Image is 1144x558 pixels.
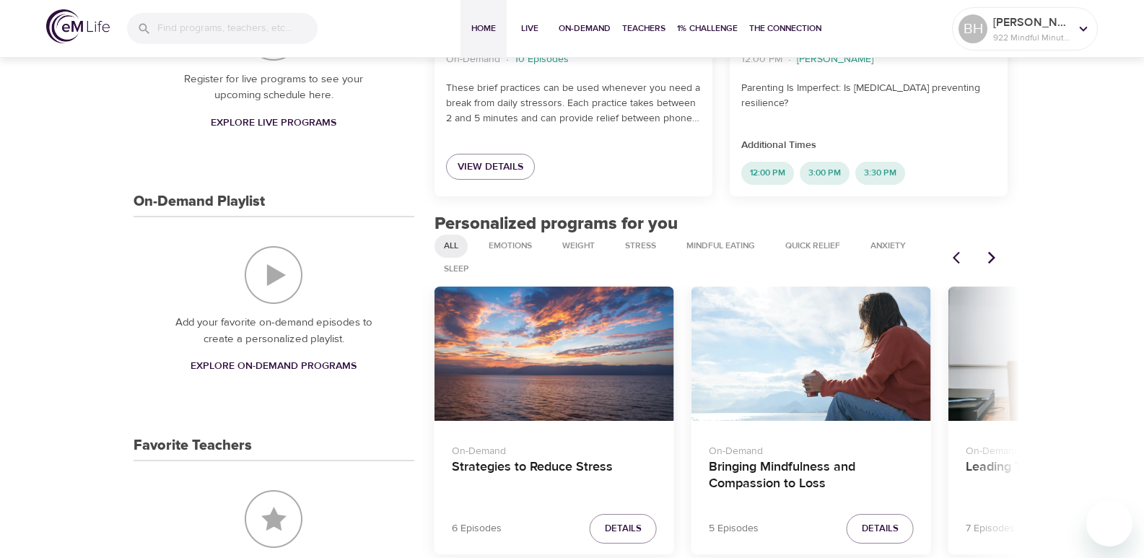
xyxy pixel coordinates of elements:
li: · [506,50,509,69]
span: Sleep [435,263,478,275]
span: 12:00 PM [741,167,794,179]
img: Favorite Teachers [245,490,302,548]
div: 12:00 PM [741,162,794,185]
span: 3:30 PM [855,167,905,179]
a: View Details [446,154,535,180]
iframe: Button to launch messaging window [1086,500,1132,546]
div: Anxiety [861,235,915,258]
span: Mindful Eating [678,240,764,252]
p: Add your favorite on-demand episodes to create a personalized playlist. [162,315,385,347]
p: [PERSON_NAME] [993,14,1070,31]
p: Additional Times [741,138,996,153]
div: BH [959,14,987,43]
p: 7 Episodes [966,521,1015,536]
button: Next items [976,242,1008,274]
div: Emotions [479,235,541,258]
p: 12:00 PM [741,52,782,67]
span: All [435,240,467,252]
span: Live [512,21,547,36]
div: Quick Relief [776,235,850,258]
span: Explore On-Demand Programs [191,357,357,375]
button: Bringing Mindfulness and Compassion to Loss [691,287,931,422]
span: Home [466,21,501,36]
a: Explore Live Programs [205,110,342,136]
p: On-Demand [446,52,500,67]
p: [PERSON_NAME] [797,52,873,67]
p: On-Demand [452,438,657,459]
span: Explore Live Programs [211,114,336,132]
button: Previous items [944,242,976,274]
h2: Personalized programs for you [435,214,1008,235]
span: On-Demand [559,21,611,36]
div: 3:30 PM [855,162,905,185]
p: These brief practices can be used whenever you need a break from daily stressors. Each practice t... [446,81,701,126]
span: Details [862,520,899,537]
span: Stress [616,240,665,252]
p: 922 Mindful Minutes [993,31,1070,44]
div: Weight [553,235,604,258]
p: 5 Episodes [709,521,759,536]
button: Strategies to Reduce Stress [435,287,674,422]
li: · [788,50,791,69]
div: Sleep [435,258,479,281]
nav: breadcrumb [446,50,701,69]
span: The Connection [749,21,821,36]
span: Teachers [622,21,665,36]
span: Details [605,520,642,537]
nav: breadcrumb [741,50,909,69]
span: Weight [554,240,603,252]
button: Details [847,514,914,544]
p: 10 Episodes [515,52,569,67]
div: Mindful Eating [677,235,764,258]
div: All [435,235,468,258]
span: Emotions [480,240,541,252]
h4: Strategies to Reduce Stress [452,459,657,494]
img: On-Demand Playlist [245,246,302,304]
span: 1% Challenge [677,21,738,36]
p: Register for live programs to see your upcoming schedule here. [162,71,385,104]
div: Stress [616,235,665,258]
p: 6 Episodes [452,521,502,536]
button: Details [590,514,657,544]
p: On-Demand [709,438,914,459]
span: Anxiety [862,240,914,252]
div: 3:00 PM [800,162,850,185]
h3: On-Demand Playlist [134,193,265,210]
img: logo [46,9,110,43]
span: Quick Relief [777,240,849,252]
a: Explore On-Demand Programs [185,353,362,380]
h3: Favorite Teachers [134,437,252,454]
input: Find programs, teachers, etc... [157,13,318,44]
h4: Bringing Mindfulness and Compassion to Loss [709,459,914,494]
span: 3:00 PM [800,167,850,179]
p: Parenting Is Imperfect: Is [MEDICAL_DATA] preventing resilience? [741,81,996,111]
span: View Details [458,158,523,176]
